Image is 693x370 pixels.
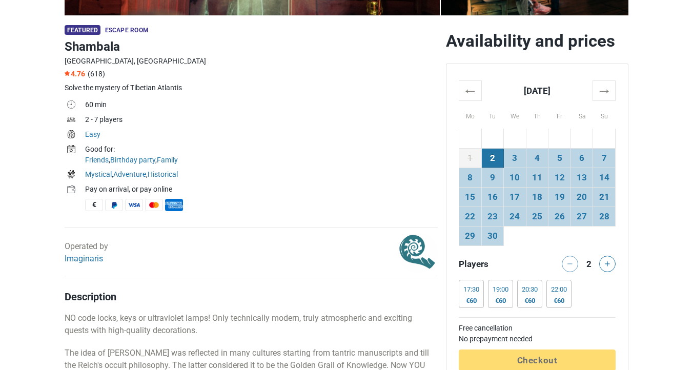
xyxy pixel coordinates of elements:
div: 19:00 [493,285,508,294]
div: 17:30 [463,285,479,294]
h4: Description [65,291,438,303]
a: Imaginaris [65,254,103,263]
p: NO code locks, keys or ultraviolet lamps! Only technically modern, truly atmospheric and exciting... [65,312,438,337]
td: 22 [459,207,482,226]
div: Players [455,256,537,272]
td: 60 min [85,98,438,113]
th: [DATE] [481,80,593,100]
td: 19 [548,187,571,207]
td: 15 [459,187,482,207]
td: 27 [570,207,593,226]
span: (618) [88,70,105,78]
div: €60 [522,297,538,305]
td: 18 [526,187,548,207]
th: Th [526,100,548,129]
div: Pay on arrival, or pay online [85,184,438,195]
th: Mo [459,100,482,129]
td: 28 [593,207,616,226]
td: 17 [504,187,526,207]
div: 22:00 [551,285,567,294]
td: 9 [481,168,504,187]
td: Free cancellation [459,323,616,334]
span: 4.76 [65,70,85,78]
th: Fr [548,100,571,129]
td: 25 [526,207,548,226]
a: Family [157,156,178,164]
h1: Shambala [65,37,438,56]
td: No prepayment needed [459,334,616,344]
span: American Express [165,199,183,211]
span: Visa [125,199,143,211]
td: 20 [570,187,593,207]
span: Featured [65,25,100,35]
td: 3 [504,148,526,168]
div: €60 [493,297,508,305]
th: Su [593,100,616,129]
td: 2 [481,148,504,168]
td: 26 [548,207,571,226]
div: [GEOGRAPHIC_DATA], [GEOGRAPHIC_DATA] [65,56,438,67]
td: 14 [593,168,616,187]
th: → [593,80,616,100]
div: Good for: [85,144,438,155]
td: 7 [593,148,616,168]
a: Friends [85,156,109,164]
td: 24 [504,207,526,226]
td: 21 [593,187,616,207]
span: Escape room [105,27,149,34]
td: 1 [459,148,482,168]
th: We [504,100,526,129]
a: Mystical [85,170,112,178]
td: 30 [481,226,504,245]
span: MasterCard [145,199,163,211]
div: Solve the mystery of Tibetian Atlantis [65,83,438,93]
div: €60 [463,297,479,305]
div: Operated by [65,240,108,265]
a: Historical [148,170,178,178]
td: 4 [526,148,548,168]
td: 8 [459,168,482,187]
td: , , [85,168,438,183]
a: Easy [85,130,100,138]
th: Tu [481,100,504,129]
td: 16 [481,187,504,207]
h2: Availability and prices [446,31,628,51]
td: , , [85,143,438,168]
td: 5 [548,148,571,168]
a: Birthday party [110,156,155,164]
div: 20:30 [522,285,538,294]
td: 12 [548,168,571,187]
th: ← [459,80,482,100]
a: Adventure [113,170,146,178]
div: €60 [551,297,567,305]
th: Sa [570,100,593,129]
td: 2 - 7 players [85,113,438,128]
td: 23 [481,207,504,226]
td: 11 [526,168,548,187]
span: Cash [85,199,103,211]
img: Star [65,71,70,76]
td: 6 [570,148,593,168]
td: 13 [570,168,593,187]
td: 29 [459,226,482,245]
div: 2 [583,256,595,270]
span: PayPal [105,199,123,211]
td: 10 [504,168,526,187]
img: 3cec07e9ba5f5bb2l.png [398,233,438,273]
